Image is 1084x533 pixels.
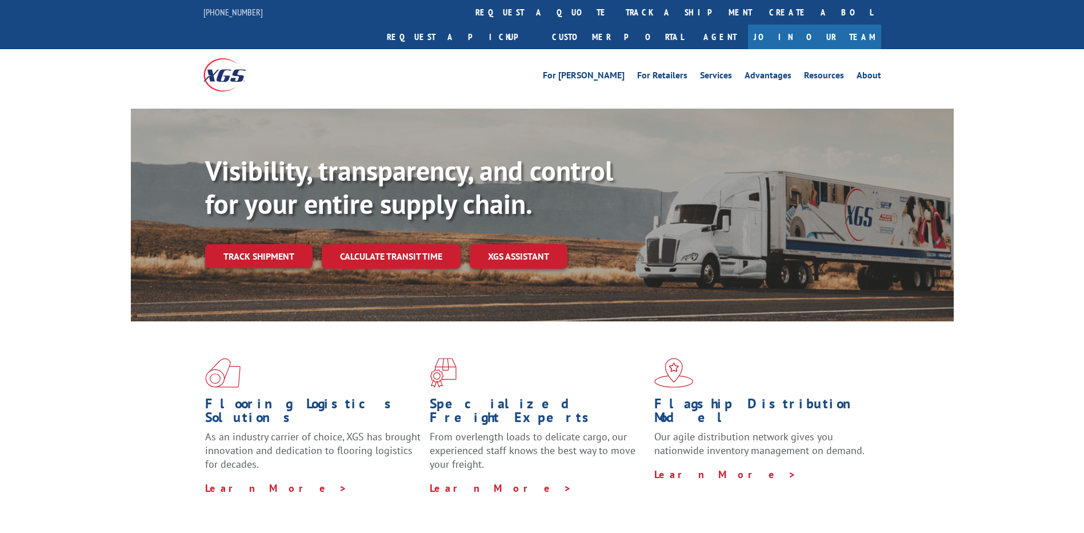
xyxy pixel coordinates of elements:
p: From overlength loads to delicate cargo, our experienced staff knows the best way to move your fr... [430,430,646,481]
a: Learn More > [654,468,797,481]
a: About [857,71,881,83]
a: For [PERSON_NAME] [543,71,625,83]
b: Visibility, transparency, and control for your entire supply chain. [205,153,613,221]
h1: Specialized Freight Experts [430,397,646,430]
a: For Retailers [637,71,687,83]
a: Advantages [745,71,791,83]
a: Track shipment [205,244,313,268]
h1: Flagship Distribution Model [654,397,870,430]
a: Calculate transit time [322,244,461,269]
a: XGS ASSISTANT [470,244,567,269]
a: Services [700,71,732,83]
a: Resources [804,71,844,83]
h1: Flooring Logistics Solutions [205,397,421,430]
span: Our agile distribution network gives you nationwide inventory management on demand. [654,430,865,457]
a: Join Our Team [748,25,881,49]
a: Request a pickup [378,25,543,49]
span: As an industry carrier of choice, XGS has brought innovation and dedication to flooring logistics... [205,430,421,471]
a: Learn More > [430,482,572,495]
img: xgs-icon-focused-on-flooring-red [430,358,457,388]
img: xgs-icon-total-supply-chain-intelligence-red [205,358,241,388]
a: Customer Portal [543,25,692,49]
a: Agent [692,25,748,49]
a: [PHONE_NUMBER] [203,6,263,18]
img: xgs-icon-flagship-distribution-model-red [654,358,694,388]
a: Learn More > [205,482,347,495]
